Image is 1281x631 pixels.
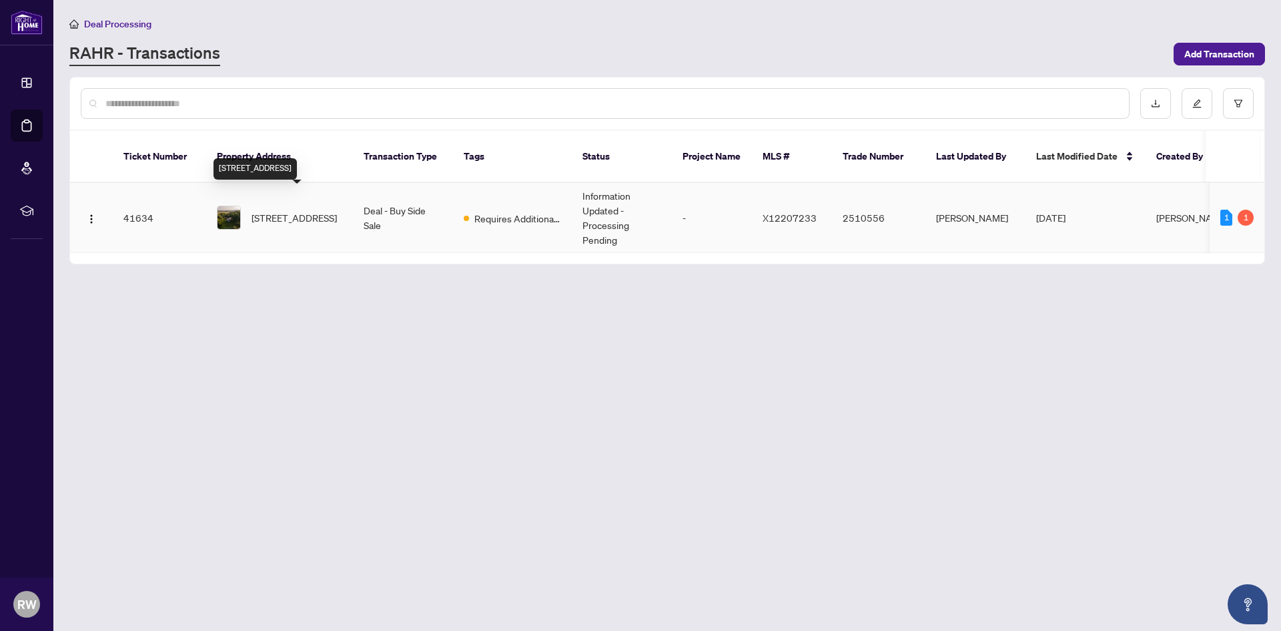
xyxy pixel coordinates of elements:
img: logo [11,10,43,35]
th: Last Modified Date [1025,131,1146,183]
span: Last Modified Date [1036,149,1118,164]
th: Status [572,131,672,183]
a: RAHR - Transactions [69,42,220,66]
th: Tags [453,131,572,183]
th: Property Address [206,131,353,183]
span: [STREET_ADDRESS] [252,210,337,225]
span: [DATE] [1036,212,1065,224]
div: 1 [1238,210,1254,226]
td: [PERSON_NAME] [925,183,1025,253]
span: Requires Additional Docs [474,211,561,226]
button: Open asap [1228,584,1268,624]
th: Ticket Number [113,131,206,183]
span: Add Transaction [1184,43,1254,65]
td: Deal - Buy Side Sale [353,183,453,253]
span: X12207233 [763,212,817,224]
div: [STREET_ADDRESS] [213,158,297,180]
th: Project Name [672,131,752,183]
span: [PERSON_NAME] [1156,212,1228,224]
th: Last Updated By [925,131,1025,183]
th: Transaction Type [353,131,453,183]
th: Trade Number [832,131,925,183]
button: Logo [81,207,102,228]
td: - [672,183,752,253]
span: download [1151,99,1160,108]
button: edit [1182,88,1212,119]
button: filter [1223,88,1254,119]
img: thumbnail-img [218,206,240,229]
td: 41634 [113,183,206,253]
div: 1 [1220,210,1232,226]
span: edit [1192,99,1202,108]
td: 2510556 [832,183,925,253]
button: Add Transaction [1174,43,1265,65]
th: Created By [1146,131,1226,183]
span: Deal Processing [84,18,151,30]
button: download [1140,88,1171,119]
th: MLS # [752,131,832,183]
span: home [69,19,79,29]
span: filter [1234,99,1243,108]
span: RW [17,595,37,614]
img: Logo [86,214,97,224]
td: Information Updated - Processing Pending [572,183,672,253]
